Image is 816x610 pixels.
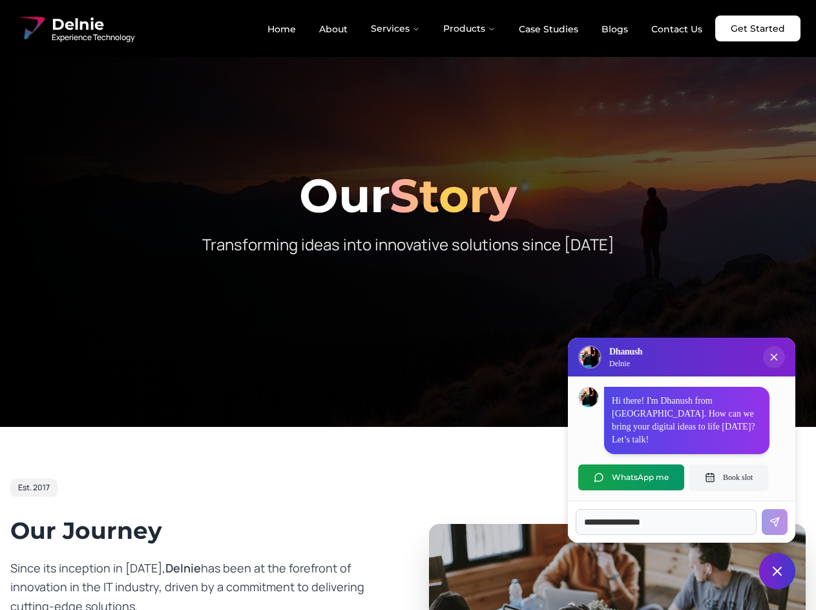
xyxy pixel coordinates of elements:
span: Est. 2017 [18,483,50,493]
a: Contact Us [641,18,713,40]
button: Services [361,16,430,41]
a: About [309,18,358,40]
button: Close chat popup [763,346,785,368]
img: Delnie Logo [16,13,47,44]
h1: Our [10,172,806,219]
button: Book slot [689,464,768,490]
img: Dhanush [579,387,598,407]
h3: Dhanush [609,345,642,358]
button: WhatsApp me [578,464,684,490]
nav: Main [257,16,713,41]
a: Blogs [591,18,638,40]
p: Delnie [609,358,642,369]
span: Story [390,167,517,224]
h2: Our Journey [10,517,388,543]
p: Hi there! I'm Dhanush from [GEOGRAPHIC_DATA]. How can we bring your digital ideas to life [DATE]?... [612,395,762,446]
span: Delnie [165,560,201,576]
a: Home [257,18,306,40]
img: Delnie Logo [580,347,600,367]
a: Case Studies [508,18,589,40]
a: Delnie Logo Full [16,13,134,44]
button: Products [433,16,506,41]
button: Close chat [759,553,795,589]
span: Experience Technology [52,32,134,43]
span: Delnie [52,14,134,35]
p: Transforming ideas into innovative solutions since [DATE] [160,234,656,255]
a: Get Started [715,16,800,41]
